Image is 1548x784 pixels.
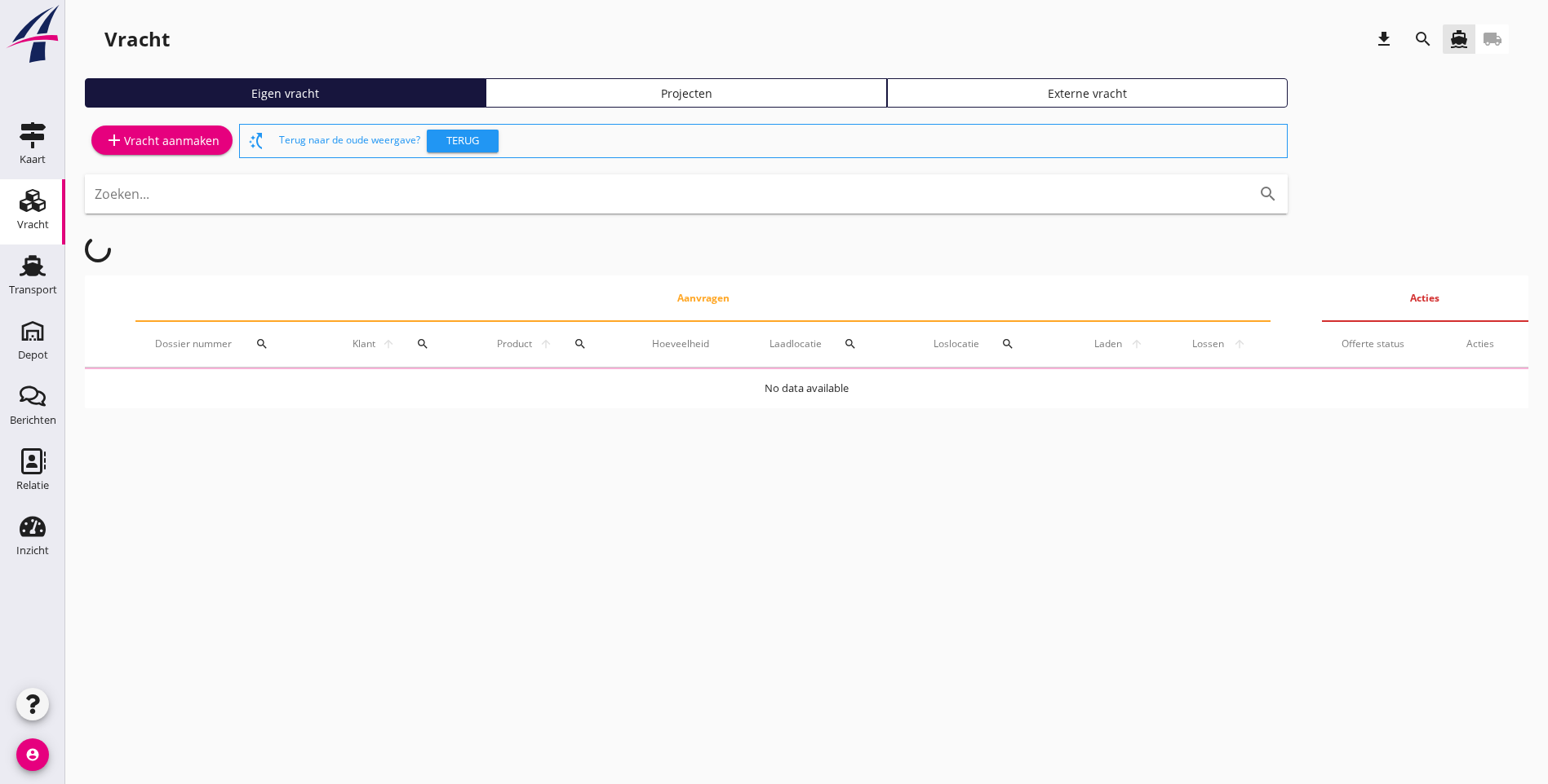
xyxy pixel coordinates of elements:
img: logo-small.a267ee39.svg [3,4,62,64]
div: Depot [18,350,48,360]
div: Vracht [17,219,49,230]
div: Externe vracht [894,85,1280,102]
i: search [1258,184,1278,204]
div: Eigen vracht [92,85,478,102]
div: Kaart [20,154,46,165]
a: Projecten [486,78,886,108]
i: search [1413,29,1433,49]
div: Relatie [16,480,49,491]
div: Vracht aanmaken [104,130,220,150]
a: Externe vracht [887,78,1288,108]
i: switch_access_shortcut [246,131,266,151]
span: Klant [349,337,379,351]
i: search [1001,337,1014,350]
td: No data available [85,369,1528,408]
i: search [844,337,857,350]
i: search [574,337,587,350]
i: download [1374,29,1394,49]
div: Berichten [10,415,56,425]
i: arrow_upward [1229,337,1252,350]
i: add [104,130,124,150]
th: Acties [1322,275,1529,321]
div: Projecten [493,85,879,102]
div: Transport [9,284,57,295]
i: directions_boat [1449,29,1469,49]
div: Inzicht [16,545,49,556]
th: Aanvragen [135,275,1271,321]
i: search [416,337,429,350]
div: Terug naar de oude weergave? [279,125,1280,157]
a: Vracht aanmaken [91,126,233,155]
div: Dossier nummer [155,324,309,363]
div: Terug [433,133,492,149]
span: Product [493,337,535,351]
a: Eigen vracht [85,78,486,108]
div: Laadlocatie [770,324,894,363]
div: Offerte status [1342,337,1427,351]
div: Vracht [104,26,170,52]
div: Loslocatie [934,324,1050,363]
i: local_shipping [1483,29,1502,49]
div: Acties [1466,337,1509,351]
div: Hoeveelheid [652,337,730,351]
span: Laden [1089,337,1126,351]
input: Zoeken... [95,181,1232,207]
button: Terug [427,130,499,152]
i: account_circle [16,738,49,771]
i: arrow_upward [535,337,556,350]
i: arrow_upward [1126,337,1148,350]
span: Lossen [1187,337,1229,351]
i: search [255,337,268,350]
i: arrow_upward [379,337,398,350]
